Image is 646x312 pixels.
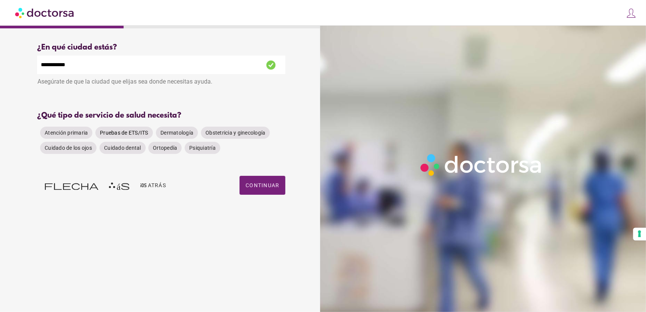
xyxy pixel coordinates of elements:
[41,176,169,195] button: flecha_atrás_ios Atrás
[240,176,285,195] button: Continuar
[246,182,279,188] font: Continuar
[45,130,88,136] font: Atención primaria
[153,145,177,151] font: Ortopedía
[45,145,92,151] font: Cuidado de los ojos
[160,130,193,136] font: Dermatología
[189,145,216,151] font: Psiquiatría
[148,182,166,188] font: Atrás
[15,4,75,21] img: Doctorsa.com
[100,130,148,136] font: Pruebas de ETS/ITS
[37,43,117,52] font: ¿En qué ciudad estás?
[626,8,637,19] img: icons8-customer-100.png
[37,78,212,85] font: Asegúrate de que la ciudad que elijas sea donde necesitas ayuda.
[37,111,181,120] font: ¿Qué tipo de servicio de salud necesita?
[205,130,265,136] font: Obstetricia y ginecología
[417,151,546,179] img: Logo-Doctorsa-trans-White-partial-flat.png
[104,145,141,151] font: Cuidado dental
[633,228,646,241] button: Sus preferencias de consentimiento para las tecnologías de seguimiento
